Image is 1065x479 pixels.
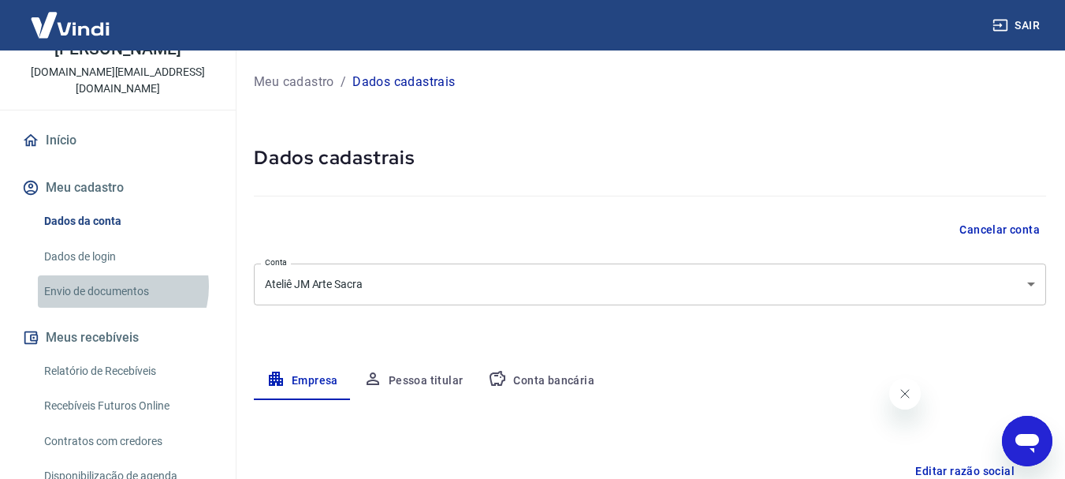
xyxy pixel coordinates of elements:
a: Meu cadastro [254,73,334,92]
p: Dados cadastrais [352,73,455,92]
label: Conta [265,256,287,268]
button: Meus recebíveis [19,320,217,355]
div: Ateliê JM Arte Sacra [254,264,1046,305]
button: Empresa [254,362,351,400]
button: Sair [989,11,1046,40]
p: [DOMAIN_NAME][EMAIL_ADDRESS][DOMAIN_NAME] [13,64,223,97]
a: Dados de login [38,241,217,273]
button: Pessoa titular [351,362,476,400]
iframe: Botão para abrir a janela de mensagens [1002,416,1052,466]
img: Vindi [19,1,121,49]
h5: Dados cadastrais [254,145,1046,170]
button: Conta bancária [475,362,607,400]
button: Cancelar conta [953,215,1046,245]
a: Envio de documentos [38,275,217,308]
iframe: Fechar mensagem [889,378,921,410]
a: Relatório de Recebíveis [38,355,217,387]
a: Dados da conta [38,205,217,238]
span: Olá! Precisa de ajuda? [9,11,132,24]
a: Início [19,123,217,158]
a: Recebíveis Futuros Online [38,390,217,422]
p: [PERSON_NAME] [54,41,181,58]
button: Meu cadastro [19,170,217,205]
a: Contratos com credores [38,425,217,458]
p: / [341,73,346,92]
